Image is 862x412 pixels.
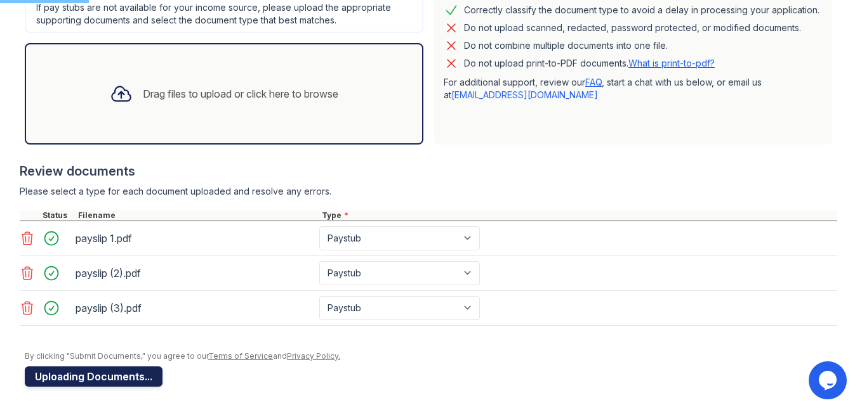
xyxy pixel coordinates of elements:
[319,210,837,221] div: Type
[464,3,819,18] div: Correctly classify the document type to avoid a delay in processing your application.
[585,77,602,87] a: FAQ
[809,361,849,399] iframe: chat widget
[287,351,340,361] a: Privacy Policy.
[76,210,319,221] div: Filename
[20,185,837,198] div: Please select a type for each document uploaded and resolve any errors.
[444,76,822,101] p: For additional support, review our , start a chat with us below, or email us at
[20,162,837,180] div: Review documents
[143,86,338,101] div: Drag files to upload or click here to browse
[25,366,162,387] button: Uploading Documents...
[628,58,715,68] a: What is print-to-pdf?
[464,38,668,53] div: Do not combine multiple documents into one file.
[76,298,314,318] div: payslip (3).pdf
[76,263,314,283] div: payslip (2).pdf
[208,351,273,361] a: Terms of Service
[451,89,598,100] a: [EMAIL_ADDRESS][DOMAIN_NAME]
[464,20,801,35] div: Do not upload scanned, redacted, password protected, or modified documents.
[25,351,837,361] div: By clicking "Submit Documents," you agree to our and
[76,228,314,248] div: payslip 1.pdf
[464,57,715,70] p: Do not upload print-to-PDF documents.
[40,210,76,221] div: Status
